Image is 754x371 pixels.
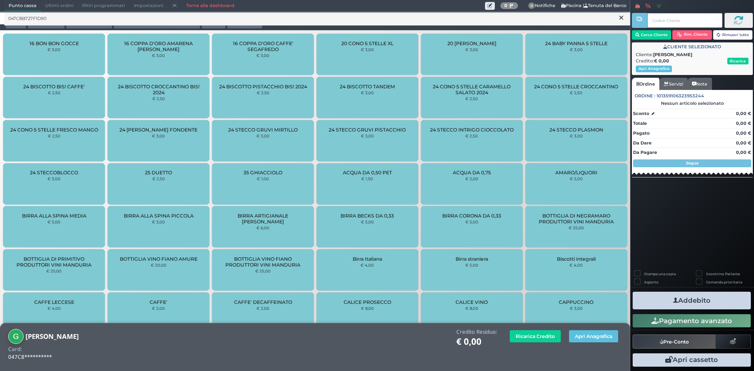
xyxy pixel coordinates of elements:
strong: Da Dare [633,140,652,146]
small: € 3,00 [361,90,374,95]
span: BIRRA ALLA SPINA MEDIA [22,213,86,219]
strong: 0,00 € [736,130,751,136]
span: Birra straniera [456,256,488,262]
span: 24 BISCOTTO CROCCANTINO BIS! 2024 [114,84,203,95]
b: 0 [504,3,507,8]
small: € 25,00 [255,269,271,273]
span: 35 GHIACCIOLO [243,170,282,175]
span: CALICE PROSECCO [344,299,391,305]
label: Scontrino Parlante [706,271,740,276]
span: 25 DUETTO [145,170,172,175]
label: Comanda prioritaria [706,280,742,285]
small: € 2,50 [152,96,165,101]
span: CALICE VINO [456,299,488,305]
span: BIRRA ARTIGIANALE [PERSON_NAME] [219,213,307,225]
span: Birra Italiana [353,256,382,262]
small: € 3,00 [361,133,374,138]
strong: 0,00 € [736,140,751,146]
small: € 2,50 [570,90,582,95]
span: BIRRA CORONA DA 0,33 [442,213,501,219]
a: Torna alla dashboard [181,0,238,11]
span: ACQUA DA 0,75 [453,170,491,175]
strong: Sconto [633,110,649,117]
strong: 0,00 € [736,150,751,155]
span: 24 BISCOTTO TANDEM [340,84,395,90]
button: Ricarica Credito [510,330,561,342]
span: 24 CONO 5 STELLE CROCCANTINO [534,84,618,90]
span: 20 CONO 5 STELLE XL [341,40,393,46]
span: 24 BISCOTTO BIS! CAFFE' [23,84,85,90]
small: € 3,00 [361,47,374,52]
button: Pre-Conto [633,334,716,349]
span: 24 BABY PANNA 5 STELLE [545,40,608,46]
small: € 2,50 [465,133,478,138]
span: CAFFE' [150,299,167,305]
small: € 3,00 [152,53,165,58]
span: 24 STECCO INTRIGO CIOCCOLATO [430,127,514,133]
button: Apri Anagrafica [636,66,672,72]
small: € 4,00 [48,306,61,311]
small: € 1,50 [361,176,373,181]
h1: € 0,00 [456,337,497,347]
span: 16 BON BON GOCCE [29,40,79,46]
span: 24 STECCO PLASMON [549,127,603,133]
small: € 25,00 [46,269,62,273]
span: 24 BISCOTTO PISTACCHIO BIS! 2024 [219,84,307,90]
small: € 2,50 [257,90,269,95]
small: € 8,00 [465,306,478,311]
strong: Pagato [633,130,650,136]
span: 24 STECCO GRUVI PISTACCHIO [329,127,406,133]
a: Note [688,78,712,90]
span: 16 COPPA D'ORO CAFFE' SEGAFREDO [219,40,307,52]
h4: Card: [8,346,22,352]
small: € 20,00 [151,263,167,267]
span: CAFFE' DECAFFEINATO [234,299,292,305]
small: € 3,00 [465,47,478,52]
small: € 3,00 [48,47,60,52]
span: CAFFE LECCESE [34,299,74,305]
span: 0 [528,2,535,9]
span: Ordine : [635,93,655,99]
div: Nessun articolo selezionato [632,101,753,106]
span: Biscotti integrali [557,256,596,262]
span: Impostazioni [130,0,168,11]
small: € 3,00 [152,133,165,138]
small: € 3,00 [256,133,269,138]
small: € 2,00 [256,306,269,311]
span: 24 STECCO GRUVI MIRTILLO [228,127,298,133]
span: BOTTIGLIA VINO FIANO PRODUTTORI VINI MANDURIA [219,256,307,268]
strong: Totale [633,121,647,126]
b: [PERSON_NAME] [26,332,79,341]
span: Ritiri programmati [78,0,129,11]
label: Asporto [644,280,659,285]
small: € 3,00 [570,306,583,311]
small: € 5,00 [48,219,60,224]
small: € 5,00 [465,263,478,267]
button: Addebito [633,292,751,309]
label: Stampa una copia [644,271,676,276]
small: € 1,00 [257,176,269,181]
small: € 4,00 [569,263,583,267]
span: 16 COPPA D'ORO AMARENA [PERSON_NAME] [114,40,203,52]
a: Ordine [632,78,659,90]
small: € 3,00 [256,53,269,58]
small: € 2,50 [48,90,60,95]
button: Rimuovi tutto [713,30,753,40]
h4: Credito Residuo: [456,329,497,335]
span: BIRRA BECKS DA 0,33 [340,213,394,219]
small: € 2,50 [152,176,165,181]
div: Cliente: [636,51,749,58]
small: € 5,00 [361,219,374,224]
small: € 5,00 [465,219,478,224]
span: AMARO/LIQUORI [555,170,597,175]
button: Apri Anagrafica [569,330,618,342]
small: € 2,50 [48,133,60,138]
button: Pagamento avanzato [633,314,751,327]
span: BIRRA ALLA SPINA PICCOLA [124,213,194,219]
div: Credito: [636,58,749,64]
span: 20 [PERSON_NAME] [447,40,496,46]
small: € 2,00 [152,306,165,311]
small: € 3,00 [570,47,583,52]
strong: Segue [686,161,699,166]
small: € 25,00 [569,225,584,230]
